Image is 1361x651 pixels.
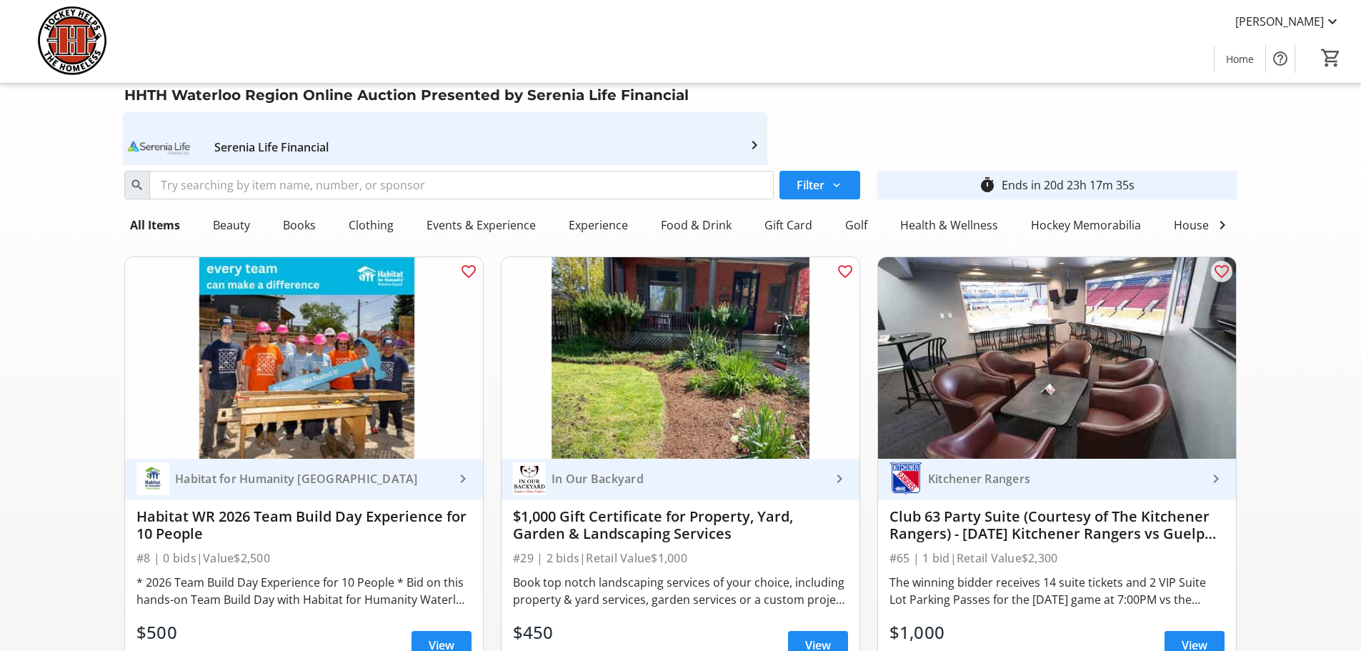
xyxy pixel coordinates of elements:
div: HHTH Waterloo Region Online Auction Presented by Serenia Life Financial [116,84,697,106]
div: The winning bidder receives 14 suite tickets and 2 VIP Suite Lot Parking Passes for the [DATE] ga... [889,574,1225,608]
div: Gift Card [759,211,818,239]
img: Club 63 Party Suite (Courtesy of The Kitchener Rangers) - Tuesday November 18th Kitchener Rangers... [878,257,1236,459]
span: [PERSON_NAME] [1235,13,1324,30]
div: #65 | 1 bid | Retail Value $2,300 [889,548,1225,568]
button: Filter [779,171,860,199]
img: Habitat WR 2026 Team Build Day Experience for 10 People [125,257,483,459]
mat-icon: favorite_outline [1213,263,1230,280]
div: Habitat for Humanity [GEOGRAPHIC_DATA] [169,472,454,486]
div: $450 [513,620,570,645]
div: $1,000 Gift Certificate for Property, Yard, Garden & Landscaping Services [513,508,848,542]
mat-icon: keyboard_arrow_right [831,470,848,487]
img: Hockey Helps the Homeless's Logo [9,6,136,77]
div: Beauty [207,211,256,239]
mat-icon: favorite_outline [837,263,854,280]
div: Hockey Memorabilia [1025,211,1147,239]
a: Serenia Life Financial's logoSerenia Life Financial [116,115,774,179]
div: Habitat WR 2026 Team Build Day Experience for 10 People [136,508,472,542]
div: Ends in 20d 23h 17m 35s [1002,177,1135,194]
div: #29 | 2 bids | Retail Value $1,000 [513,548,848,568]
div: Food & Drink [655,211,737,239]
img: Habitat for Humanity Waterloo Region [136,462,169,495]
div: In Our Backyard [546,472,831,486]
img: In Our Backyard [513,462,546,495]
div: Household [1168,211,1239,239]
div: Books [277,211,321,239]
img: $1,000 Gift Certificate for Property, Yard, Garden & Landscaping Services [502,257,859,459]
div: $500 [136,620,203,645]
div: Book top notch landscaping services of your choice, including property & yard services, garden se... [513,574,848,608]
div: Serenia Life Financial [214,136,723,159]
div: Experience [563,211,634,239]
input: Try searching by item name, number, or sponsor [149,171,774,199]
span: Filter [797,177,824,194]
div: $1,000 [889,620,947,645]
div: * 2026 Team Build Day Experience for 10 People * Bid on this hands-on Team Build Day with Habitat... [136,574,472,608]
div: Clothing [343,211,399,239]
div: All Items [124,211,186,239]
a: Kitchener RangersKitchener Rangers [878,459,1236,500]
mat-icon: favorite_outline [460,263,477,280]
a: Habitat for Humanity Waterloo RegionHabitat for Humanity [GEOGRAPHIC_DATA] [125,459,483,500]
mat-icon: keyboard_arrow_right [1207,470,1225,487]
div: #8 | 0 bids | Value $2,500 [136,548,472,568]
mat-icon: keyboard_arrow_right [454,470,472,487]
mat-icon: timer_outline [979,177,996,194]
div: Events & Experience [421,211,542,239]
div: Health & Wellness [894,211,1004,239]
button: [PERSON_NAME] [1224,10,1352,33]
div: Golf [839,211,873,239]
img: Kitchener Rangers [889,462,922,495]
button: Help [1266,44,1295,73]
span: Home [1226,51,1254,66]
div: Kitchener Rangers [922,472,1207,486]
img: Serenia Life Financial's logo [127,115,191,179]
div: Club 63 Party Suite (Courtesy of The Kitchener Rangers) - [DATE] Kitchener Rangers vs Guelph Stor... [889,508,1225,542]
button: Cart [1318,45,1344,71]
a: Home [1215,46,1265,72]
a: In Our BackyardIn Our Backyard [502,459,859,500]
